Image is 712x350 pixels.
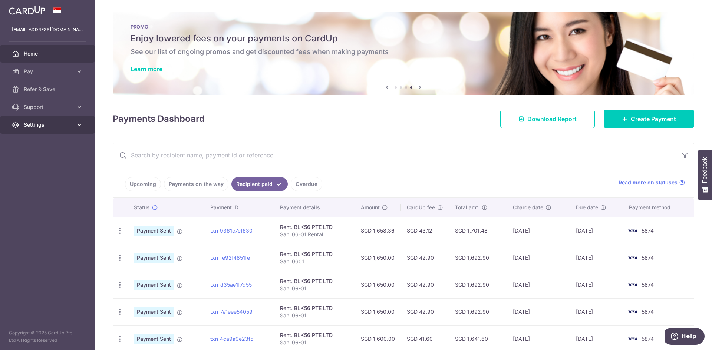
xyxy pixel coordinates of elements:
span: Settings [24,121,73,129]
span: 5874 [642,336,654,342]
span: Download Report [527,114,577,123]
img: Bank Card [625,280,640,289]
td: [DATE] [570,217,623,244]
td: SGD 42.90 [401,244,449,271]
img: Bank Card [625,253,640,262]
td: [DATE] [570,244,623,271]
td: SGD 1,658.36 [355,217,401,244]
input: Search by recipient name, payment id or reference [113,143,676,167]
p: Sani 06-01 [280,339,349,346]
p: [EMAIL_ADDRESS][DOMAIN_NAME] [12,26,83,33]
td: SGD 1,701.48 [449,217,507,244]
span: CardUp fee [407,204,435,211]
td: SGD 42.90 [401,271,449,298]
td: [DATE] [507,298,570,325]
span: Payment Sent [134,280,174,290]
p: Sani 0601 [280,258,349,265]
a: Download Report [500,110,595,128]
img: CardUp [9,6,45,15]
a: Create Payment [604,110,694,128]
iframe: Opens a widget where you can find more information [665,328,705,346]
span: 5874 [642,254,654,261]
span: Charge date [513,204,543,211]
span: Read more on statuses [619,179,678,186]
button: Feedback - Show survey [698,150,712,200]
p: Sani 06-01 Rental [280,231,349,238]
span: 5874 [642,227,654,234]
span: Payment Sent [134,334,174,344]
p: PROMO [131,24,676,30]
a: Read more on statuses [619,179,685,186]
a: Payments on the way [164,177,228,191]
div: Rent. BLK56 PTE LTD [280,277,349,285]
a: txn_7a1eee54059 [210,309,253,315]
span: Create Payment [631,114,676,123]
span: Payment Sent [134,253,174,263]
img: Bank Card [625,226,640,235]
div: Rent. BLK56 PTE LTD [280,223,349,231]
td: [DATE] [507,217,570,244]
img: Bank Card [625,334,640,343]
img: Bank Card [625,307,640,316]
p: Sani 06-01 [280,285,349,292]
span: Feedback [702,157,708,183]
span: Amount [361,204,380,211]
h5: Enjoy lowered fees on your payments on CardUp [131,33,676,44]
td: SGD 1,692.90 [449,244,507,271]
span: Total amt. [455,204,479,211]
div: Rent. BLK56 PTE LTD [280,250,349,258]
p: Sani 06-01 [280,312,349,319]
span: Due date [576,204,598,211]
td: [DATE] [507,244,570,271]
span: Support [24,103,73,111]
td: SGD 42.90 [401,298,449,325]
a: txn_d35ae1f7d55 [210,281,252,288]
a: Upcoming [125,177,161,191]
img: Latest Promos banner [113,12,694,95]
div: Rent. BLK56 PTE LTD [280,331,349,339]
a: txn_4ca9a9e23f5 [210,336,253,342]
td: SGD 1,692.90 [449,298,507,325]
span: Pay [24,68,73,75]
td: SGD 1,650.00 [355,298,401,325]
a: Overdue [291,177,322,191]
th: Payment method [623,198,694,217]
span: 5874 [642,309,654,315]
span: Home [24,50,73,57]
div: Rent. BLK56 PTE LTD [280,304,349,312]
td: SGD 1,650.00 [355,244,401,271]
span: Payment Sent [134,307,174,317]
a: txn_9361c7cf630 [210,227,253,234]
td: SGD 1,650.00 [355,271,401,298]
td: SGD 1,692.90 [449,271,507,298]
td: SGD 43.12 [401,217,449,244]
span: 5874 [642,281,654,288]
h4: Payments Dashboard [113,112,205,126]
span: Payment Sent [134,226,174,236]
span: Refer & Save [24,86,73,93]
td: [DATE] [507,271,570,298]
a: Learn more [131,65,162,73]
th: Payment ID [204,198,274,217]
span: Status [134,204,150,211]
a: Recipient paid [231,177,288,191]
h6: See our list of ongoing promos and get discounted fees when making payments [131,47,676,56]
td: [DATE] [570,271,623,298]
th: Payment details [274,198,355,217]
td: [DATE] [570,298,623,325]
a: txn_fe92f4851fe [210,254,250,261]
